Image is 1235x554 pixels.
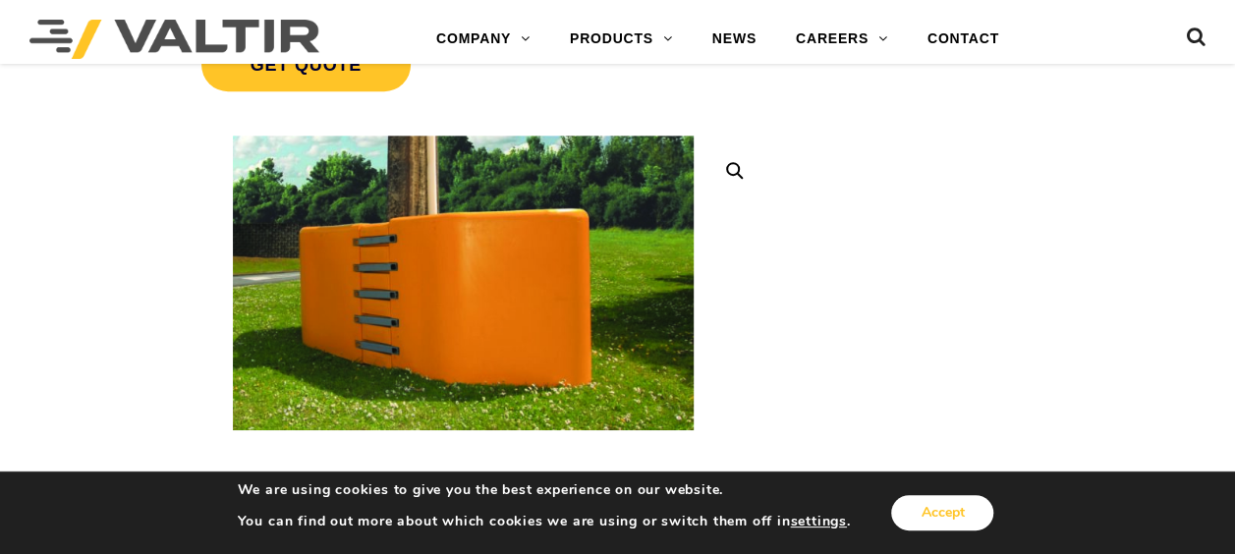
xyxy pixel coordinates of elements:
[550,20,693,59] a: PRODUCTS
[693,20,776,59] a: NEWS
[908,20,1019,59] a: CONTACT
[776,20,908,59] a: CAREERS
[238,513,851,530] p: You can find out more about which cookies we are using or switch them off in .
[891,495,993,530] button: Accept
[417,20,550,59] a: COMPANY
[201,38,411,91] span: Get Quote
[29,20,319,59] img: Valtir
[238,481,851,499] p: We are using cookies to give you the best experience on our website.
[156,15,770,115] a: Get Quote
[790,513,846,530] button: settings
